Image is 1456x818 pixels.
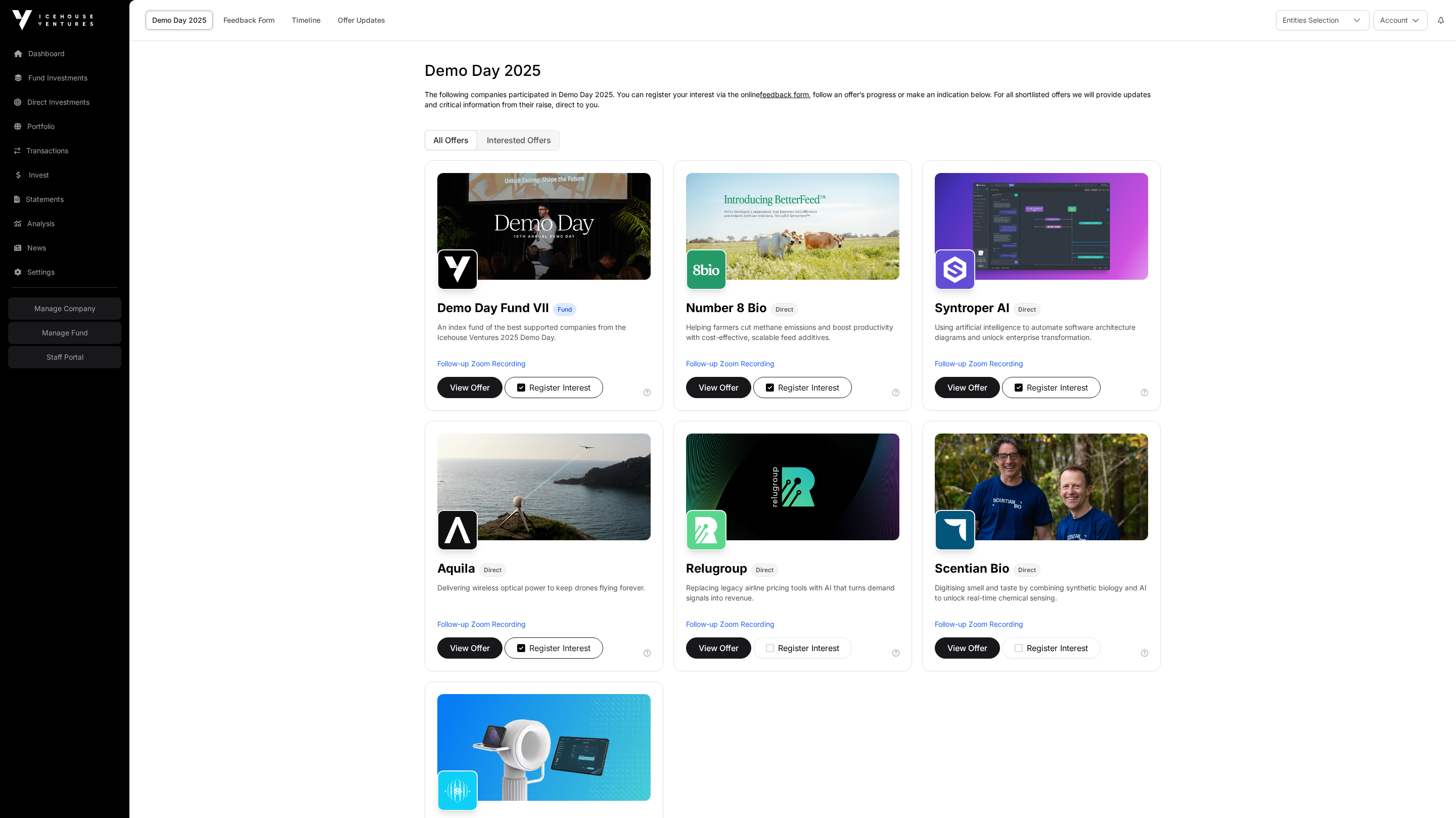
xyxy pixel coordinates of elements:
span: All Offers [433,135,469,145]
img: Relugroup [686,510,726,550]
img: Number 8 Bio [686,249,726,290]
p: Replacing legacy airline pricing tools with AI that turns demand signals into revenue. [686,583,899,615]
a: Fund Investments [8,67,121,89]
button: Account [1374,10,1428,30]
img: Wellumio_Cover-Image.jpg [437,694,651,801]
a: Manage Fund [8,322,121,344]
a: Follow-up Zoom Recording [935,620,1023,628]
span: View Offer [450,381,490,394]
h1: Aquila [437,561,475,577]
div: Register Interest [766,642,839,654]
h1: Syntroper AI [935,300,1010,316]
span: View Offer [947,381,987,394]
span: Interested Offers [487,135,551,145]
span: Direct [484,566,502,574]
button: View Offer [935,637,1000,659]
h1: Number 8 Bio [686,300,767,316]
div: Entities Selection [1277,11,1345,30]
p: The following companies participated in Demo Day 2025. You can register your interest via the onl... [425,90,1161,110]
a: Settings [8,261,121,283]
button: Register Interest [505,377,603,398]
button: View Offer [437,377,503,398]
p: Delivering wireless optical power to keep drones flying forever. [437,583,645,615]
a: News [8,237,121,259]
span: View Offer [699,642,739,654]
div: Register Interest [517,381,590,394]
a: Timeline [285,11,327,30]
button: Register Interest [1002,377,1101,398]
img: Scentian Bio [935,510,975,550]
img: Wellumio [437,770,478,811]
h1: Demo Day Fund VII [437,300,549,316]
button: Register Interest [1002,637,1101,659]
div: Register Interest [517,642,590,654]
a: Analysis [8,212,121,235]
a: Direct Investments [8,91,121,113]
img: Number8Bio_Cover-Image.jpg [686,173,899,280]
p: Digitising smell and taste by combining synthetic biology and AI to unlock real-time chemical sen... [935,583,1148,615]
a: feedback form [760,90,809,99]
img: Icehouse Ventures Logo [12,10,93,30]
a: Follow-up Zoom Recording [437,620,526,628]
a: Follow-up Zoom Recording [686,620,775,628]
a: Follow-up Zoom Recording [686,359,775,368]
button: View Offer [686,377,751,398]
h1: Scentian Bio [935,561,1010,577]
a: Offer Updates [331,11,392,30]
span: Fund [558,306,572,314]
h1: Relugroup [686,561,747,577]
a: Manage Company [8,297,121,320]
span: Direct [1018,306,1036,314]
span: View Offer [947,642,987,654]
img: Demo-Day_Cover-Image.jpg [437,173,651,280]
div: Register Interest [1015,381,1088,394]
img: Syntroper AI [935,249,975,290]
button: All Offers [425,130,477,150]
button: Interested Offers [478,130,560,150]
span: View Offer [699,381,739,394]
span: Direct [756,566,773,574]
a: Portfolio [8,115,121,138]
button: View Offer [437,637,503,659]
a: Follow-up Zoom Recording [437,359,526,368]
img: Demo Day Fund VII [437,249,478,290]
img: image-1.jpg [437,434,651,540]
img: Syntroper_Cover-Image.jpg [935,173,1148,280]
div: Register Interest [1015,642,1088,654]
a: Staff Portal [8,346,121,368]
a: Dashboard [8,42,121,65]
h1: Demo Day 2025 [425,61,1161,79]
button: Register Interest [505,637,603,659]
a: Demo Day 2025 [146,11,213,30]
a: Statements [8,188,121,210]
p: Using artificial intelligence to automate software architecture diagrams and unlock enterprise tr... [935,322,1148,355]
span: Direct [1018,566,1036,574]
button: Register Interest [753,637,852,659]
p: An index fund of the best supported companies from the Icehouse Ventures 2025 Demo Day. [437,322,651,342]
a: Follow-up Zoom Recording [935,359,1023,368]
span: Direct [776,306,793,314]
a: Transactions [8,140,121,162]
img: Aquila [437,510,478,550]
button: View Offer [686,637,751,659]
img: Relu_Cover-Image.jpg [686,434,899,540]
p: Helping farmers cut methane emissions and boost productivity with cost-effective, scalable feed a... [686,322,899,355]
a: Invest [8,164,121,186]
button: Register Interest [753,377,852,398]
button: View Offer [935,377,1000,398]
a: Feedback Form [217,11,281,30]
span: View Offer [450,642,490,654]
img: image-1600x800-%2813%29.jpg [935,434,1148,540]
div: Register Interest [766,381,839,394]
